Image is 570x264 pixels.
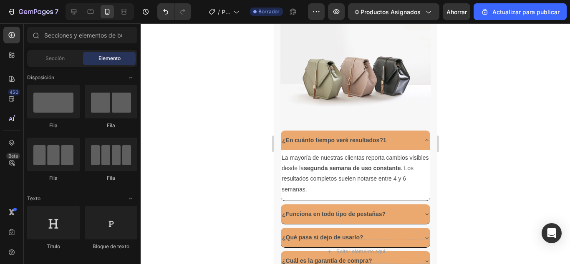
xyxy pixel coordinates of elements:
[348,3,439,20] button: 0 productos asignados
[55,8,58,16] font: 7
[93,243,129,249] font: Bloque de texto
[274,23,437,264] iframe: Área de diseño
[45,55,65,61] font: Sección
[474,3,567,20] button: Actualizar para publicar
[492,8,560,15] font: Actualizar para publicar
[49,175,58,181] font: Fila
[27,195,40,201] font: Texto
[157,3,191,20] div: Deshacer/Rehacer
[47,243,60,249] font: Título
[8,153,18,159] font: Beta
[49,122,58,128] font: Fila
[222,8,231,208] font: Página del producto - [DATE][PERSON_NAME] 17:51:56
[98,55,121,61] font: Elemento
[107,122,115,128] font: Fila
[27,74,54,80] font: Disposición
[443,3,470,20] button: Ahorrar
[10,89,18,95] font: 450
[27,27,137,43] input: Secciones y elementos de búsqueda
[542,223,562,243] div: Abrir Intercom Messenger
[124,71,137,84] span: Abrir con palanca
[124,192,137,205] span: Abrir con palanca
[62,225,111,231] font: Soltar elemento aquí
[3,3,62,20] button: 7
[107,175,115,181] font: Fila
[355,8,421,15] font: 0 productos asignados
[258,8,280,15] font: Borrador
[446,8,467,15] font: Ahorrar
[218,8,220,15] font: /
